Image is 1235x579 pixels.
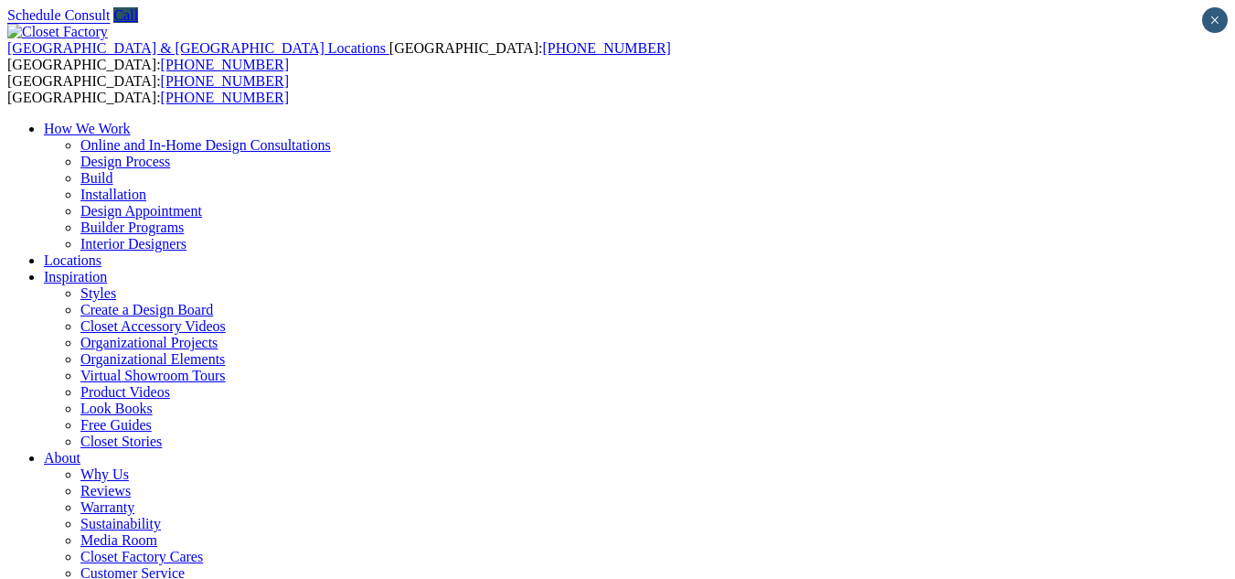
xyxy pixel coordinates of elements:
a: Builder Programs [80,220,184,235]
a: Schedule Consult [7,7,110,23]
a: Locations [44,252,101,268]
a: Warranty [80,499,134,515]
a: [GEOGRAPHIC_DATA] & [GEOGRAPHIC_DATA] Locations [7,40,389,56]
a: Installation [80,187,146,202]
a: About [44,450,80,466]
a: Closet Accessory Videos [80,318,226,334]
a: Closet Factory Cares [80,549,203,564]
a: [PHONE_NUMBER] [161,57,289,72]
a: Styles [80,285,116,301]
a: Why Us [80,466,129,482]
a: Call [113,7,138,23]
a: How We Work [44,121,131,136]
a: Online and In-Home Design Consultations [80,137,331,153]
a: Build [80,170,113,186]
a: Product Videos [80,384,170,400]
span: [GEOGRAPHIC_DATA]: [GEOGRAPHIC_DATA]: [7,40,671,72]
span: [GEOGRAPHIC_DATA]: [GEOGRAPHIC_DATA]: [7,73,289,105]
a: Media Room [80,532,157,548]
a: [PHONE_NUMBER] [161,90,289,105]
a: Design Process [80,154,170,169]
a: Closet Stories [80,434,162,449]
a: Virtual Showroom Tours [80,368,226,383]
a: Free Guides [80,417,152,433]
button: Close [1202,7,1228,33]
a: Organizational Elements [80,351,225,367]
a: Organizational Projects [80,335,218,350]
a: Reviews [80,483,131,499]
a: Sustainability [80,516,161,531]
img: Closet Factory [7,24,108,40]
a: [PHONE_NUMBER] [542,40,670,56]
a: Inspiration [44,269,107,284]
a: Create a Design Board [80,302,213,317]
a: Design Appointment [80,203,202,219]
a: Look Books [80,401,153,416]
span: [GEOGRAPHIC_DATA] & [GEOGRAPHIC_DATA] Locations [7,40,386,56]
a: Interior Designers [80,236,186,252]
a: [PHONE_NUMBER] [161,73,289,89]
